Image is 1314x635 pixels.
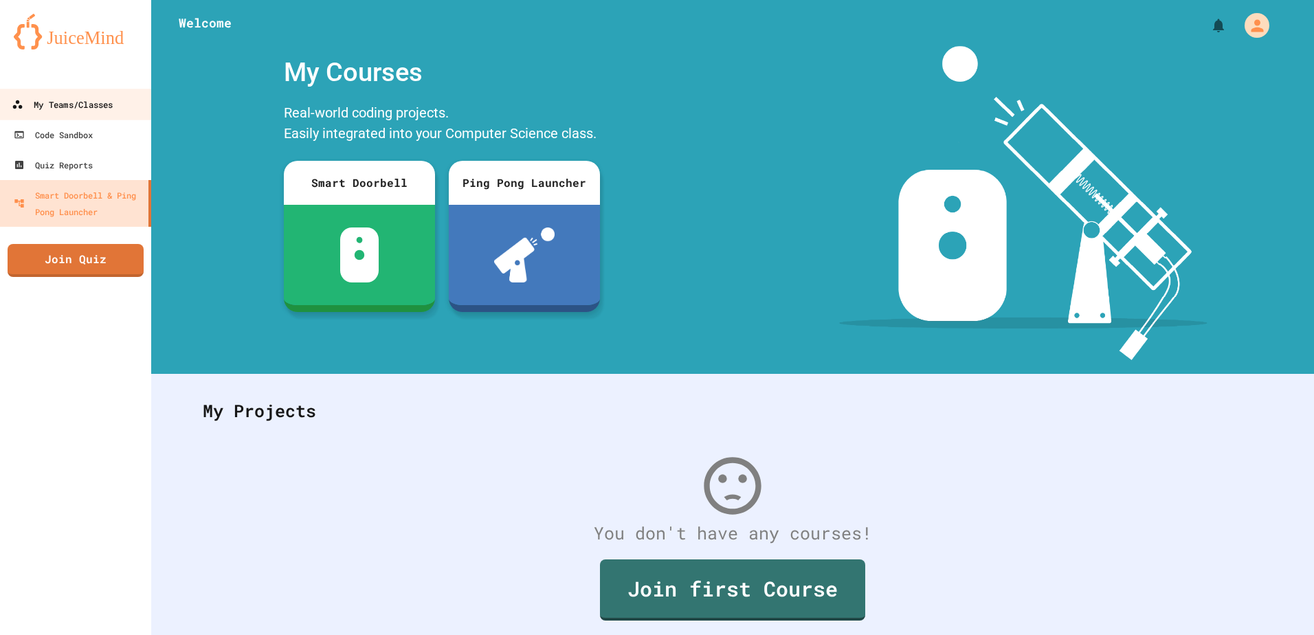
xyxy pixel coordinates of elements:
[12,96,113,113] div: My Teams/Classes
[277,46,607,99] div: My Courses
[449,161,600,205] div: Ping Pong Launcher
[8,244,144,277] a: Join Quiz
[14,14,137,49] img: logo-orange.svg
[14,157,93,173] div: Quiz Reports
[600,559,865,621] a: Join first Course
[1185,14,1230,37] div: My Notifications
[839,46,1207,360] img: banner-image-my-projects.png
[494,227,555,282] img: ppl-with-ball.png
[189,520,1276,546] div: You don't have any courses!
[14,126,93,143] div: Code Sandbox
[14,187,143,220] div: Smart Doorbell & Ping Pong Launcher
[284,161,435,205] div: Smart Doorbell
[189,384,1276,438] div: My Projects
[277,99,607,151] div: Real-world coding projects. Easily integrated into your Computer Science class.
[340,227,379,282] img: sdb-white.svg
[1230,10,1273,41] div: My Account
